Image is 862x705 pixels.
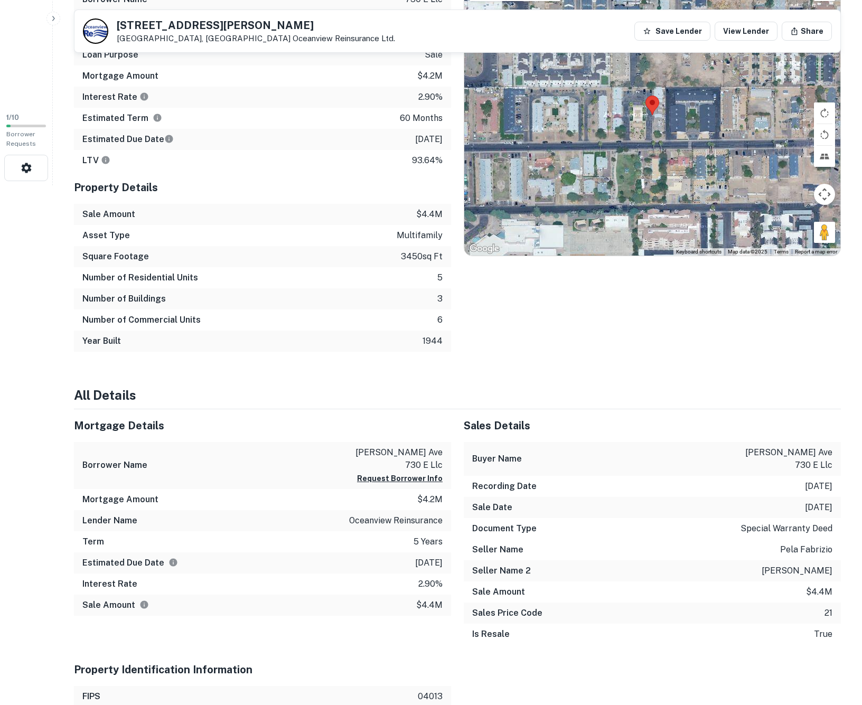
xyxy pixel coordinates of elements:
p: 04013 [418,690,443,703]
button: Request Borrower Info [357,472,443,485]
p: 2.90% [418,578,443,590]
svg: LTVs displayed on the website are for informational purposes only and may be reported incorrectly... [101,155,110,165]
h6: Interest Rate [82,91,149,104]
h5: Mortgage Details [74,418,451,434]
h6: Estimated Term [82,112,162,125]
svg: The values displayed on the website are for informational purposes only and may be reported incor... [139,600,149,609]
h6: Number of Commercial Units [82,314,201,326]
a: Oceanview Reinsurance Ltd. [293,34,395,43]
h6: Sale Amount [82,599,149,612]
p: special warranty deed [741,522,832,535]
a: Report a map error [795,249,837,255]
svg: Term is based on a standard schedule for this type of loan. [153,113,162,123]
p: oceanview reinsurance [349,514,443,527]
p: 93.64% [412,154,443,167]
button: Tilt map [814,146,835,167]
p: multifamily [397,229,443,242]
img: Google [467,242,502,256]
p: [PERSON_NAME] ave 730 e llc [348,446,443,472]
h6: Seller Name [472,543,523,556]
h6: Estimated Due Date [82,557,178,569]
p: 5 [437,271,443,284]
h6: Asset Type [82,229,130,242]
h6: Buyer Name [472,453,522,465]
button: Save Lender [634,22,710,41]
a: Open this area in Google Maps (opens a new window) [467,242,502,256]
button: Rotate map clockwise [814,102,835,124]
svg: The interest rates displayed on the website are for informational purposes only and may be report... [139,92,149,101]
p: sale [425,49,443,61]
p: $4.2m [417,493,443,506]
button: Rotate map counterclockwise [814,124,835,145]
p: 60 months [400,112,443,125]
h4: All Details [74,386,841,405]
h6: Sale Amount [82,208,135,221]
h6: Mortgage Amount [82,493,158,506]
p: [DATE] [415,133,443,146]
h6: Loan Purpose [82,49,138,61]
p: [DATE] [805,501,832,514]
h5: Property Details [74,180,451,195]
p: 6 [437,314,443,326]
p: $4.4m [806,586,832,598]
h6: Term [82,535,104,548]
iframe: Chat Widget [809,621,862,671]
p: [GEOGRAPHIC_DATA], [GEOGRAPHIC_DATA] [117,34,395,43]
h6: Borrower Name [82,459,147,472]
p: pela fabrizio [780,543,832,556]
h6: Lender Name [82,514,137,527]
p: 3 [437,293,443,305]
h6: Interest Rate [82,578,137,590]
p: [DATE] [805,480,832,493]
button: Request Borrower Info [357,6,443,19]
h5: [STREET_ADDRESS][PERSON_NAME] [117,20,395,31]
h6: Document Type [472,522,537,535]
h5: Property Identification Information [74,662,451,678]
h6: Year Built [82,335,121,347]
h6: Number of Residential Units [82,271,198,284]
span: Map data ©2025 [728,249,767,255]
h6: Mortgage Amount [82,70,158,82]
p: $4.4m [416,208,443,221]
a: View Lender [715,22,777,41]
h6: LTV [82,154,110,167]
h5: Sales Details [464,418,841,434]
h6: Number of Buildings [82,293,166,305]
h6: Is Resale [472,628,510,641]
span: 1 / 10 [6,114,19,121]
h6: Recording Date [472,480,537,493]
h6: Square Footage [82,250,149,263]
h6: Seller Name 2 [472,565,531,577]
button: Keyboard shortcuts [676,248,722,256]
button: Map camera controls [814,184,835,205]
h6: Sale Amount [472,586,525,598]
h6: Sale Date [472,501,512,514]
h6: FIPS [82,690,100,703]
p: 3450 sq ft [401,250,443,263]
button: Drag Pegman onto the map to open Street View [814,222,835,243]
span: Borrower Requests [6,130,36,147]
p: 21 [824,607,832,619]
svg: Estimate is based on a standard schedule for this type of loan. [164,134,174,144]
button: Share [782,22,832,41]
h6: Sales Price Code [472,607,542,619]
p: [PERSON_NAME] [762,565,832,577]
p: 1944 [423,335,443,347]
a: Terms [774,249,789,255]
p: [PERSON_NAME] ave 730 e llc [737,446,832,472]
p: $4.4m [416,599,443,612]
h6: Estimated Due Date [82,133,174,146]
svg: Estimate is based on a standard schedule for this type of loan. [168,558,178,567]
p: 5 years [414,535,443,548]
p: [DATE] [415,557,443,569]
p: 2.90% [418,91,443,104]
p: $4.2m [417,70,443,82]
